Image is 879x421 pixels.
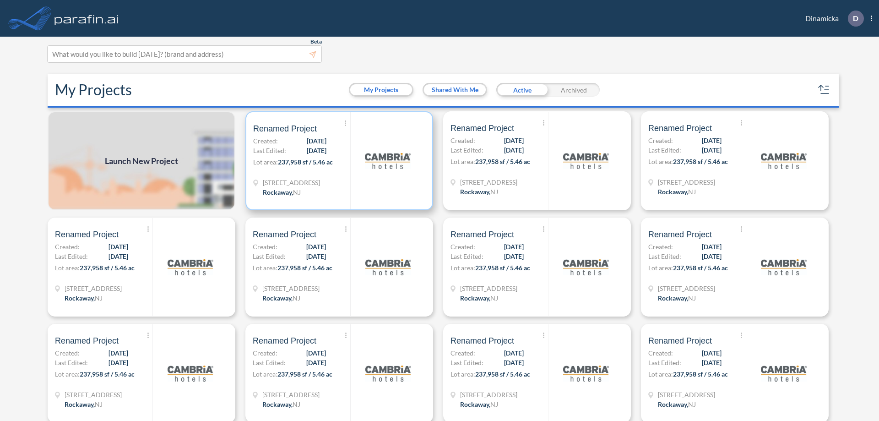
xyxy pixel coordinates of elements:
[450,335,514,346] span: Renamed Project
[460,188,490,196] span: Rockaway ,
[277,370,332,378] span: 237,958 sf / 5.46 ac
[450,145,483,155] span: Last Edited:
[65,284,122,293] span: 321 Mt Hope Ave
[80,264,135,272] span: 237,958 sf / 5.46 ac
[702,136,722,145] span: [DATE]
[450,158,475,165] span: Lot area:
[253,370,277,378] span: Lot area:
[365,244,411,290] img: logo
[504,242,524,252] span: [DATE]
[262,400,293,408] span: Rockaway ,
[504,136,524,145] span: [DATE]
[648,123,712,134] span: Renamed Project
[307,146,326,155] span: [DATE]
[450,242,475,252] span: Created:
[450,252,483,261] span: Last Edited:
[262,284,320,293] span: 321 Mt Hope Ave
[792,11,872,27] div: Dinamicka
[365,138,411,184] img: logo
[450,136,475,145] span: Created:
[55,242,80,252] span: Created:
[648,358,681,367] span: Last Edited:
[658,187,696,197] div: Rockaway, NJ
[504,252,524,261] span: [DATE]
[648,335,712,346] span: Renamed Project
[475,158,530,165] span: 237,958 sf / 5.46 ac
[253,242,277,252] span: Created:
[253,348,277,358] span: Created:
[563,244,609,290] img: logo
[293,294,300,302] span: NJ
[658,177,715,187] span: 321 Mt Hope Ave
[658,293,696,303] div: Rockaway, NJ
[65,399,103,409] div: Rockaway, NJ
[293,400,300,408] span: NJ
[253,264,277,272] span: Lot area:
[450,370,475,378] span: Lot area:
[109,252,128,261] span: [DATE]
[105,155,178,167] span: Launch New Project
[293,188,301,196] span: NJ
[253,229,316,240] span: Renamed Project
[648,370,673,378] span: Lot area:
[702,252,722,261] span: [DATE]
[310,38,322,45] span: Beta
[688,188,696,196] span: NJ
[48,111,235,210] img: add
[55,264,80,272] span: Lot area:
[658,284,715,293] span: 321 Mt Hope Ave
[658,399,696,409] div: Rockaway, NJ
[648,158,673,165] span: Lot area:
[262,293,300,303] div: Rockaway, NJ
[658,188,688,196] span: Rockaway ,
[109,358,128,367] span: [DATE]
[424,84,486,95] button: Shared With Me
[306,358,326,367] span: [DATE]
[65,294,95,302] span: Rockaway ,
[277,264,332,272] span: 237,958 sf / 5.46 ac
[460,284,517,293] span: 321 Mt Hope Ave
[306,242,326,252] span: [DATE]
[648,348,673,358] span: Created:
[761,350,807,396] img: logo
[648,242,673,252] span: Created:
[306,252,326,261] span: [DATE]
[648,264,673,272] span: Lot area:
[263,187,301,197] div: Rockaway, NJ
[307,136,326,146] span: [DATE]
[450,348,475,358] span: Created:
[460,390,517,399] span: 321 Mt Hope Ave
[563,350,609,396] img: logo
[648,229,712,240] span: Renamed Project
[55,348,80,358] span: Created:
[450,264,475,272] span: Lot area:
[55,335,119,346] span: Renamed Project
[702,145,722,155] span: [DATE]
[365,350,411,396] img: logo
[253,335,316,346] span: Renamed Project
[262,390,320,399] span: 321 Mt Hope Ave
[761,244,807,290] img: logo
[253,146,286,155] span: Last Edited:
[504,358,524,367] span: [DATE]
[563,138,609,184] img: logo
[263,188,293,196] span: Rockaway ,
[648,252,681,261] span: Last Edited:
[450,123,514,134] span: Renamed Project
[702,358,722,367] span: [DATE]
[688,400,696,408] span: NJ
[761,138,807,184] img: logo
[95,400,103,408] span: NJ
[55,229,119,240] span: Renamed Project
[817,82,831,97] button: sort
[55,81,132,98] h2: My Projects
[504,145,524,155] span: [DATE]
[350,84,412,95] button: My Projects
[673,264,728,272] span: 237,958 sf / 5.46 ac
[263,178,320,187] span: 321 Mt Hope Ave
[253,123,317,134] span: Renamed Project
[65,293,103,303] div: Rockaway, NJ
[490,294,498,302] span: NJ
[490,400,498,408] span: NJ
[460,400,490,408] span: Rockaway ,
